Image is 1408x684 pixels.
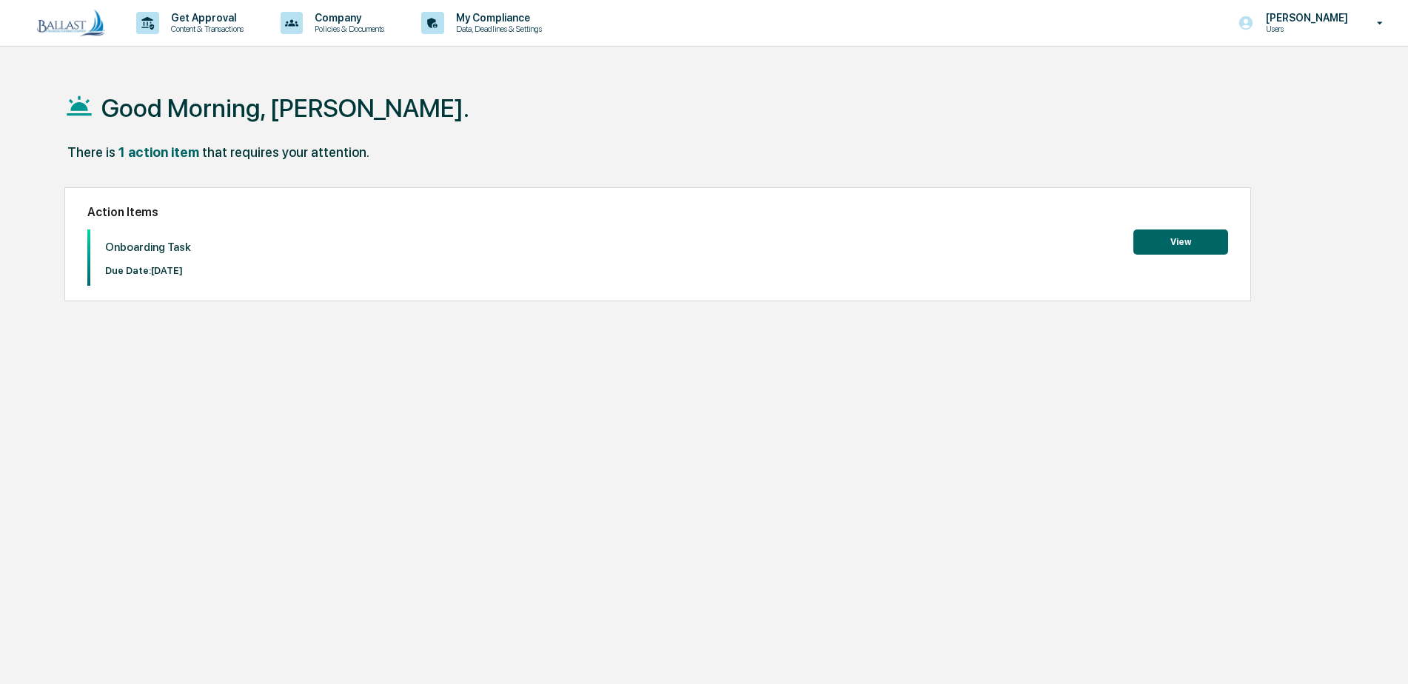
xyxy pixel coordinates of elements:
h1: Good Morning, [PERSON_NAME]. [101,93,469,123]
p: Users [1254,24,1355,34]
p: My Compliance [444,12,549,24]
p: Company [303,12,392,24]
button: View [1133,229,1228,255]
p: Content & Transactions [159,24,251,34]
p: Onboarding Task [105,241,191,254]
p: [PERSON_NAME] [1254,12,1355,24]
div: that requires your attention. [202,144,369,160]
p: Data, Deadlines & Settings [444,24,549,34]
div: There is [67,144,115,160]
div: 1 action item [118,144,199,160]
a: View [1133,234,1228,248]
p: Policies & Documents [303,24,392,34]
p: Get Approval [159,12,251,24]
img: logo [36,9,107,37]
p: Due Date: [DATE] [105,265,191,276]
h2: Action Items [87,205,1228,219]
